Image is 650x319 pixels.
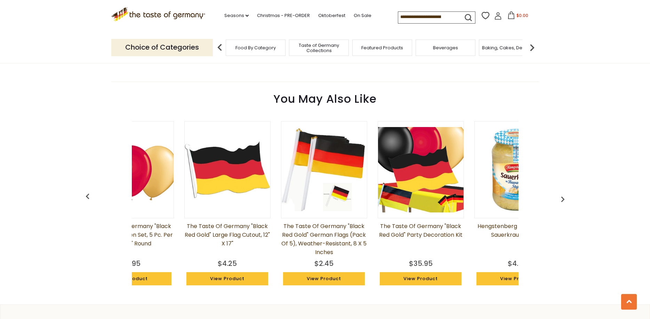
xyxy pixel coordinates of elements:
img: Hengstenberg Bavarian Wine Sauerkraut - 24 oz. [475,127,560,212]
span: $0.00 [516,12,528,18]
img: The Taste of Germany [378,127,464,212]
div: $4.95 [508,258,527,269]
button: $0.00 [503,11,533,22]
a: Hengstenberg Bavarian Wine Sauerkraut - 24 oz. [474,222,561,257]
div: You May Also Like [83,82,567,112]
a: On Sale [354,12,371,19]
a: The Taste of Germany "Black Red Gold" Large Flag Cutout, 12" x 17" [184,222,271,257]
img: The Taste of Germany [185,127,270,212]
a: The Taste of Germany "Black Red Gold" German Flags (pack of 5), weather-resistant, 8 x 5 inches [281,222,367,257]
a: View Product [380,272,462,285]
a: View Product [283,272,365,285]
a: Christmas - PRE-ORDER [257,12,310,19]
a: Baking, Cakes, Desserts [482,45,536,50]
a: Beverages [433,45,458,50]
a: Seasons [224,12,249,19]
a: View Product [186,272,268,285]
a: The Taste of Germany "Black Red Gold" Party Decoration Kit [378,222,464,257]
a: Oktoberfest [318,12,345,19]
a: Featured Products [361,45,403,50]
div: $35.95 [409,258,433,269]
img: next arrow [525,41,539,54]
img: The Taste of Germany [281,127,367,212]
img: previous arrow [213,41,227,54]
a: Taste of Germany Collections [291,43,347,53]
p: Choice of Categories [111,39,213,56]
img: previous arrow [557,194,568,205]
a: View Product [476,272,559,285]
a: Food By Category [235,45,276,50]
img: previous arrow [82,191,93,202]
div: $2.45 [314,258,334,269]
div: $4.25 [218,258,237,269]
